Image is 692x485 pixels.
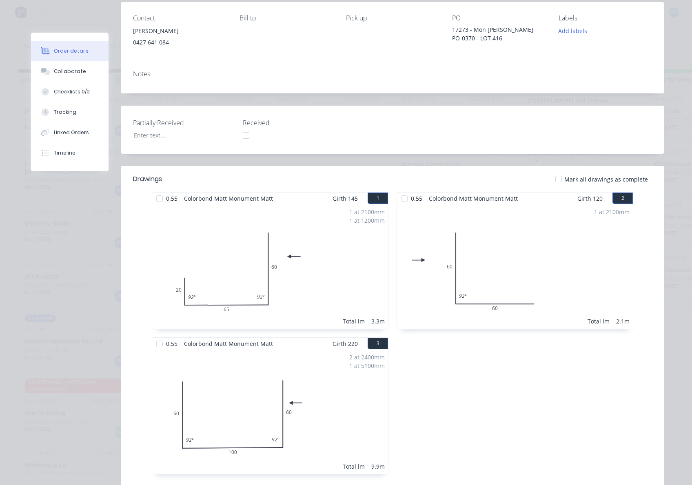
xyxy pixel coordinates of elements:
div: Checklists 0/0 [54,88,90,95]
div: [PERSON_NAME] [133,25,226,37]
button: Tracking [31,102,109,122]
div: 9.9m [371,462,385,471]
div: Labels [559,14,652,22]
span: 0.55 [408,193,426,204]
div: Bill to [240,14,333,22]
span: Girth 120 [577,193,603,204]
div: 2 at 2400mm [349,353,385,361]
div: 0601006092º92º2 at 2400mm1 at 5100mmTotal lm9.9m [152,350,388,474]
div: Drawings [133,174,162,184]
div: Linked Orders [54,129,89,136]
label: Received [243,118,345,128]
div: 1 at 2100mm [349,208,385,216]
div: 0606092º1 at 2100mmTotal lm2.1m [397,204,633,329]
div: Total lm [588,317,610,326]
div: Collaborate [54,68,86,75]
div: Total lm [343,317,365,326]
div: 3.3m [371,317,385,326]
span: Colorbond Matt Monument Matt [181,193,276,204]
div: 1 at 1200mm [349,216,385,225]
div: Timeline [54,149,75,157]
div: Notes [133,70,652,78]
div: 020656092º92º1 at 2100mm1 at 1200mmTotal lm3.3m [152,204,388,329]
span: 0.55 [163,193,181,204]
div: PO [452,14,546,22]
span: Girth 220 [333,338,358,350]
div: 17273 - Mon [PERSON_NAME] PO-0370 - LOT 416 [452,25,546,42]
div: Pick up [346,14,439,22]
button: Add labels [554,25,592,36]
div: 1 at 5100mm [349,361,385,370]
div: Order details [54,47,89,55]
span: Colorbond Matt Monument Matt [181,338,276,350]
div: [PERSON_NAME]0427 641 084 [133,25,226,51]
button: 3 [368,338,388,349]
span: Mark all drawings as complete [564,175,648,184]
button: Collaborate [31,61,109,82]
div: 0427 641 084 [133,37,226,48]
span: 0.55 [163,338,181,350]
button: 2 [612,193,633,204]
div: 2.1m [616,317,630,326]
button: 1 [368,193,388,204]
button: Timeline [31,143,109,163]
div: Tracking [54,109,76,116]
label: Partially Received [133,118,235,128]
span: Colorbond Matt Monument Matt [426,193,521,204]
button: Checklists 0/0 [31,82,109,102]
div: Contact [133,14,226,22]
div: Total lm [343,462,365,471]
button: Order details [31,41,109,61]
button: Linked Orders [31,122,109,143]
div: 1 at 2100mm [594,208,630,216]
span: Girth 145 [333,193,358,204]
